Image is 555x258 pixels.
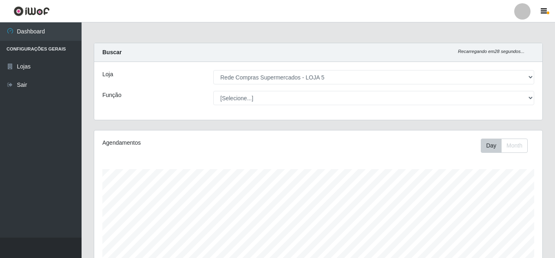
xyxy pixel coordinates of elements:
[458,49,524,54] i: Recarregando em 28 segundos...
[13,6,50,16] img: CoreUI Logo
[102,49,122,55] strong: Buscar
[102,70,113,79] label: Loja
[481,139,528,153] div: First group
[501,139,528,153] button: Month
[102,91,122,99] label: Função
[481,139,502,153] button: Day
[102,139,275,147] div: Agendamentos
[481,139,534,153] div: Toolbar with button groups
